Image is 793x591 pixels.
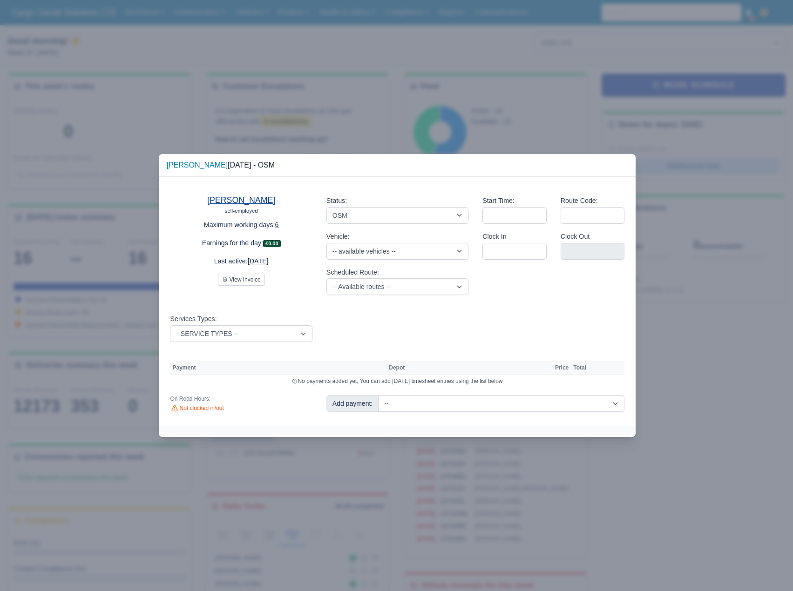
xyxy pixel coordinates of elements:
[170,238,312,248] p: Earnings for the day:
[170,256,312,267] p: Last active:
[326,267,379,278] label: Scheduled Route:
[248,257,269,265] u: [DATE]
[218,274,265,286] button: View Invoice
[482,195,515,206] label: Start Time:
[170,395,312,403] div: On Road Hours:
[275,221,279,228] u: 6
[553,361,571,375] th: Price
[207,195,275,205] a: [PERSON_NAME]
[170,220,312,230] p: Maximum working days:
[571,361,589,375] th: Total
[386,361,545,375] th: Depot
[746,546,793,591] iframe: Chat Widget
[166,160,275,171] div: [DATE] - OSM
[170,375,624,388] td: No payments added yet, You can add [DATE] timesheet entries using the list below
[326,395,379,412] div: Add payment:
[561,195,598,206] label: Route Code:
[482,231,506,242] label: Clock In
[166,161,228,169] a: [PERSON_NAME]
[170,361,386,375] th: Payment
[326,195,347,206] label: Status:
[225,208,258,214] small: self-employed
[561,231,590,242] label: Clock Out
[170,314,217,324] label: Services Types:
[170,404,312,413] div: Not clocked in/out
[326,231,350,242] label: Vehicle:
[263,240,281,247] span: £0.00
